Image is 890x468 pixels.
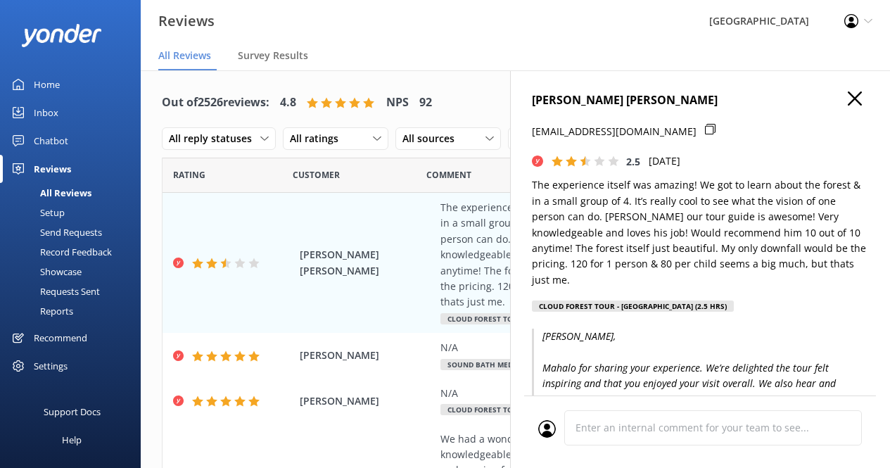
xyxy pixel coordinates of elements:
[280,94,296,112] h4: 4.8
[419,94,432,112] h4: 92
[293,168,340,182] span: Date
[8,222,102,242] div: Send Requests
[8,301,141,321] a: Reports
[34,324,87,352] div: Recommend
[386,94,409,112] h4: NPS
[626,155,640,168] span: 2.5
[8,222,141,242] a: Send Requests
[532,124,697,139] p: [EMAIL_ADDRESS][DOMAIN_NAME]
[173,168,205,182] span: Date
[34,70,60,99] div: Home
[8,282,100,301] div: Requests Sent
[162,94,269,112] h4: Out of 2526 reviews:
[290,131,347,146] span: All ratings
[8,262,141,282] a: Showcase
[532,301,734,312] div: Cloud Forest Tour - [GEOGRAPHIC_DATA] (2.5 hrs)
[440,340,773,355] div: N/A
[440,200,773,310] div: The experience itself was amazing! We got to learn about the forest & in a small group of 4. It’s...
[440,386,773,401] div: N/A
[158,10,215,32] h3: Reviews
[538,420,556,438] img: user_profile.svg
[34,155,71,183] div: Reviews
[426,168,471,182] span: Question
[34,99,58,127] div: Inbox
[8,242,141,262] a: Record Feedback
[34,127,68,155] div: Chatbot
[8,301,73,321] div: Reports
[300,247,433,279] span: [PERSON_NAME] [PERSON_NAME]
[440,313,642,324] span: Cloud Forest Tour - [GEOGRAPHIC_DATA] (2.5 hrs)
[34,352,68,380] div: Settings
[440,359,583,370] span: Sound Bath Meditation Journey
[300,348,433,363] span: [PERSON_NAME]
[158,49,211,63] span: All Reviews
[21,24,102,47] img: yonder-white-logo.png
[440,404,638,415] span: Cloud Forest Tour - Pantropical Trail (1.5 hr)
[8,282,141,301] a: Requests Sent
[238,49,308,63] span: Survey Results
[649,153,680,169] p: [DATE]
[532,91,869,110] h4: [PERSON_NAME] [PERSON_NAME]
[8,203,141,222] a: Setup
[8,183,141,203] a: All Reviews
[44,398,101,426] div: Support Docs
[8,183,91,203] div: All Reviews
[402,131,463,146] span: All sources
[169,131,260,146] span: All reply statuses
[8,262,82,282] div: Showcase
[532,177,869,288] p: The experience itself was amazing! We got to learn about the forest & in a small group of 4. It’s...
[300,393,433,409] span: [PERSON_NAME]
[62,426,82,454] div: Help
[8,203,65,222] div: Setup
[8,242,112,262] div: Record Feedback
[848,91,862,107] button: Close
